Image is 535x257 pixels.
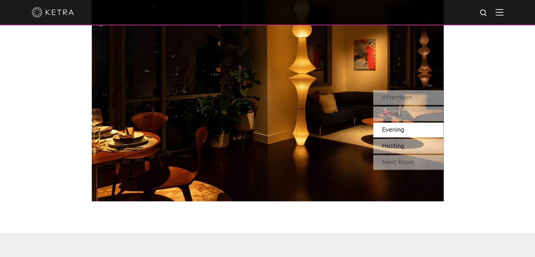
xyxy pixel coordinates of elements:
[382,127,405,133] span: Evening
[382,94,412,101] span: Afternoon
[382,143,405,149] span: Hosting
[32,7,74,18] img: ketra-logo-2019-white
[373,155,444,170] div: Next Room
[479,9,488,18] img: search icon
[382,111,402,117] span: Sunset
[496,9,503,15] img: Hamburger%20Nav.svg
